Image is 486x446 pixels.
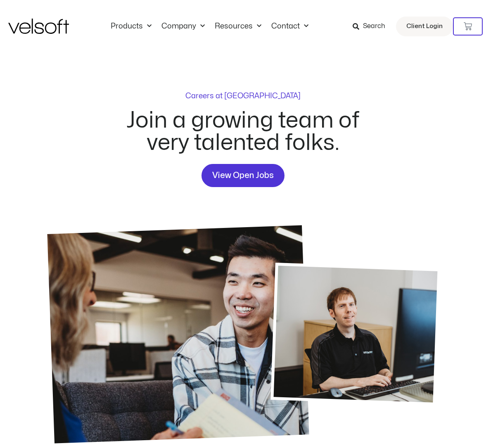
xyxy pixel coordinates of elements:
a: Client Login [396,17,453,36]
img: Velsoft Careers [270,263,440,406]
a: Search [353,19,391,33]
span: Client Login [406,21,443,32]
nav: Menu [106,22,313,31]
a: ProductsMenu Toggle [106,22,156,31]
h2: Join a growing team of very talented folks. [117,109,370,154]
a: CompanyMenu Toggle [156,22,210,31]
p: Careers at [GEOGRAPHIC_DATA] [185,93,301,100]
a: View Open Jobs [202,164,284,187]
span: View Open Jobs [212,169,274,182]
a: ResourcesMenu Toggle [210,22,266,31]
span: Search [363,21,385,32]
a: ContactMenu Toggle [266,22,313,31]
img: Velsoft Training Materials [8,19,69,34]
img: Jobs at Velsoft [44,222,312,446]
